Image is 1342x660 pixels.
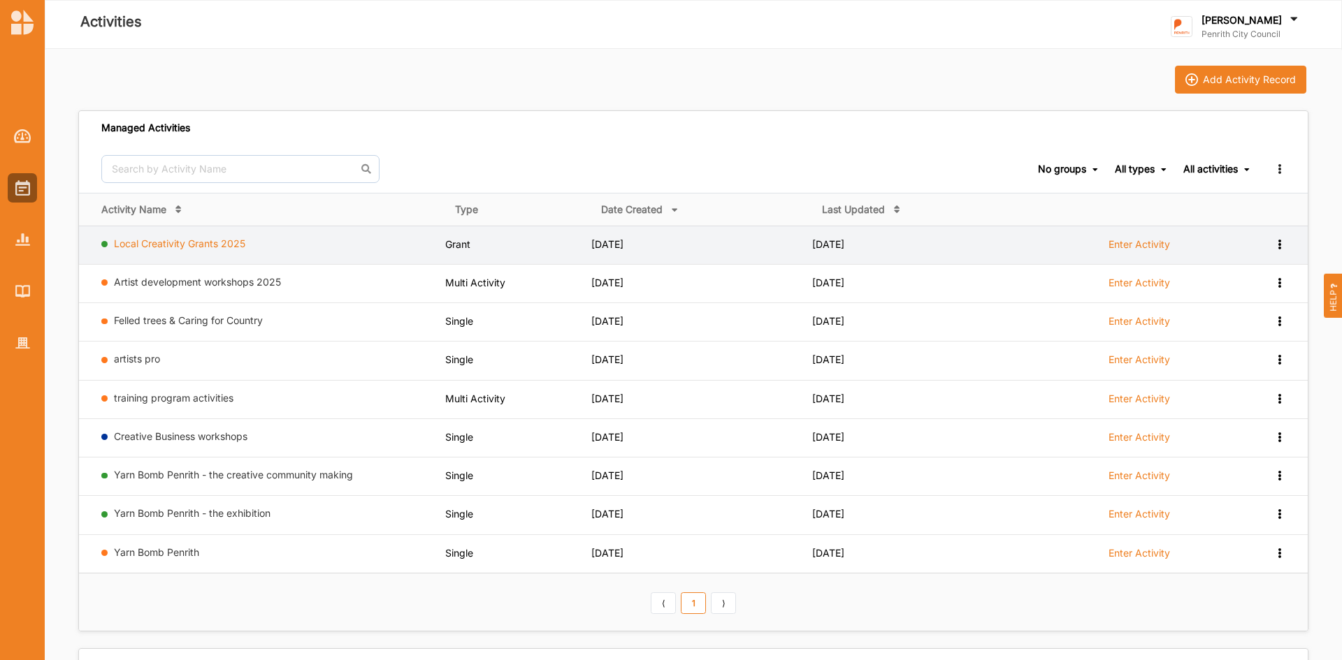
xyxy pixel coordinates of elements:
[711,592,736,615] a: Next item
[445,547,473,559] span: Single
[591,315,623,327] span: [DATE]
[1109,547,1170,559] label: Enter Activity
[812,431,844,443] span: [DATE]
[101,203,166,216] div: Activity Name
[1109,507,1170,528] a: Enter Activity
[8,277,37,306] a: Library
[80,10,142,34] label: Activities
[1171,16,1192,38] img: logo
[101,155,380,183] input: Search by Activity Name
[1109,277,1170,289] label: Enter Activity
[1109,353,1170,366] label: Enter Activity
[114,546,199,558] a: Yarn Bomb Penrith
[1109,237,1170,258] a: Enter Activity
[812,315,844,327] span: [DATE]
[591,393,623,404] span: [DATE]
[15,233,30,245] img: Reports
[1183,163,1238,175] div: All activities
[8,173,37,203] a: Activities
[1109,392,1170,413] a: Enter Activity
[1109,276,1170,297] a: Enter Activity
[1109,469,1170,482] label: Enter Activity
[651,592,676,615] a: Previous item
[15,285,30,297] img: Library
[591,353,623,365] span: [DATE]
[14,129,31,143] img: Dashboard
[101,122,190,134] div: Managed Activities
[591,238,623,250] span: [DATE]
[1202,14,1282,27] label: [PERSON_NAME]
[812,238,844,250] span: [DATE]
[591,431,623,443] span: [DATE]
[1038,163,1086,175] div: No groups
[591,469,623,481] span: [DATE]
[114,469,353,481] a: Yarn Bomb Penrith - the creative community making
[1109,314,1170,335] a: Enter Activity
[591,547,623,559] span: [DATE]
[601,203,663,216] div: Date Created
[1109,393,1170,405] label: Enter Activity
[1185,73,1198,86] img: icon
[1115,163,1155,175] div: All types
[591,508,623,520] span: [DATE]
[591,277,623,288] span: [DATE]
[445,277,505,288] span: Multi Activity
[1109,315,1170,328] label: Enter Activity
[1175,66,1306,94] button: iconAdd Activity Record
[1202,29,1301,40] label: Penrith City Council
[1109,546,1170,567] a: Enter Activity
[15,337,30,349] img: Organisation
[445,431,473,443] span: Single
[812,547,844,559] span: [DATE]
[812,277,844,288] span: [DATE]
[8,328,37,358] a: Organisation
[1109,238,1170,251] label: Enter Activity
[114,430,247,442] a: Creative Business workshops
[812,393,844,404] span: [DATE]
[15,180,30,196] img: Activities
[8,122,37,151] a: Dashboard
[649,590,739,614] div: Pagination Navigation
[812,508,844,520] span: [DATE]
[1109,508,1170,520] label: Enter Activity
[445,315,473,327] span: Single
[445,508,473,520] span: Single
[11,10,34,35] img: logo
[114,353,160,365] a: artists pro
[114,314,263,326] a: Felled trees & Caring for Country
[1109,469,1170,490] a: Enter Activity
[1203,73,1296,86] div: Add Activity Record
[445,238,470,250] span: Grant
[8,225,37,254] a: Reports
[1109,431,1170,443] label: Enter Activity
[445,353,473,365] span: Single
[1109,430,1170,451] a: Enter Activity
[822,203,885,216] div: Last Updated
[812,353,844,365] span: [DATE]
[114,507,270,519] a: Yarn Bomb Penrith - the exhibition
[114,276,281,288] a: Artist development workshops 2025
[114,237,245,249] a: Local Creativity Grants 2025
[445,193,592,226] th: Type
[681,592,706,615] a: 1
[445,393,505,404] span: Multi Activity
[1109,353,1170,374] a: Enter Activity
[812,469,844,481] span: [DATE]
[114,392,233,404] a: training program activities
[445,469,473,481] span: Single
